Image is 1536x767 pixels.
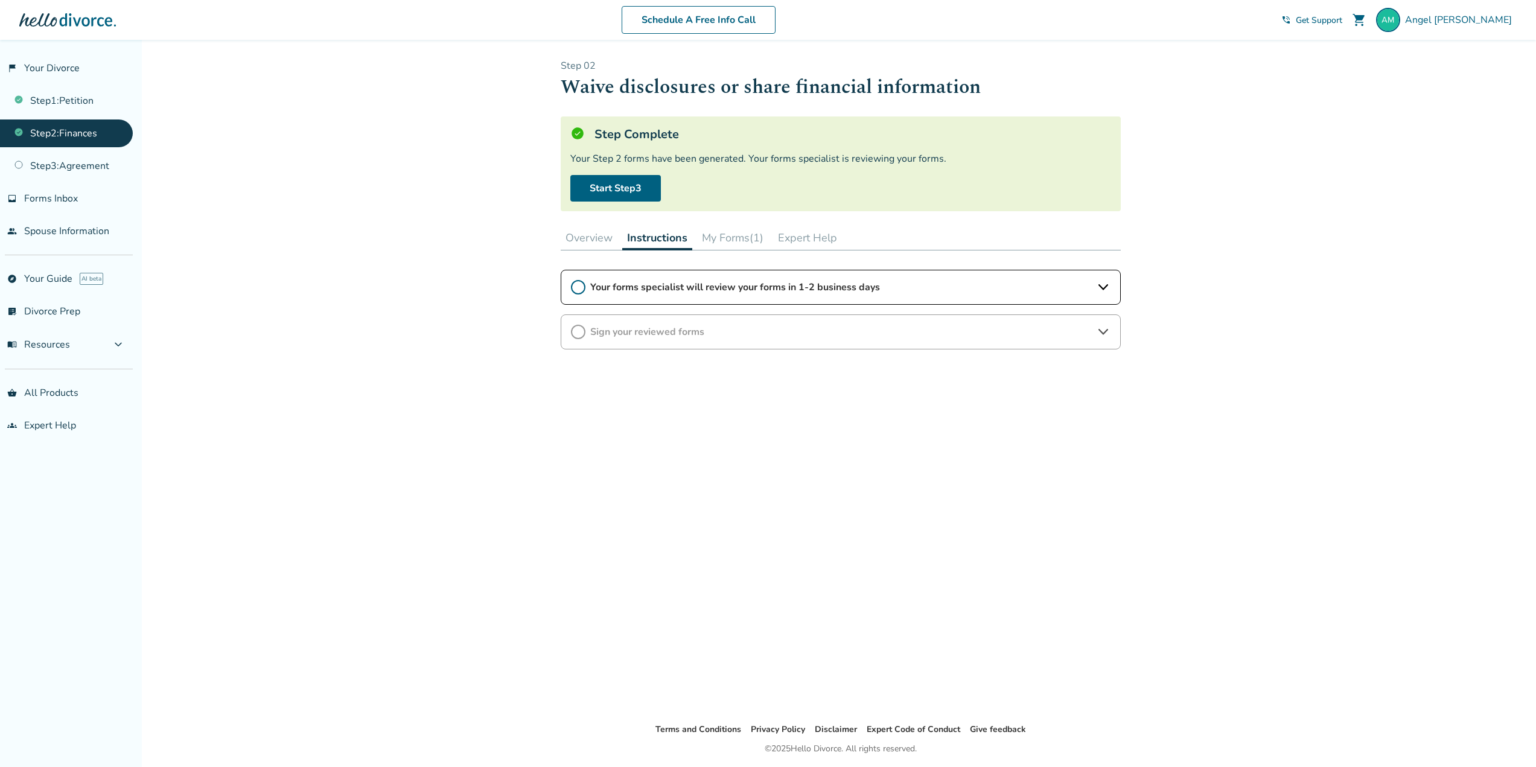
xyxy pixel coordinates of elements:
a: Privacy Policy [751,724,805,735]
button: Instructions [622,226,692,250]
span: people [7,226,17,236]
div: © 2025 Hello Divorce. All rights reserved. [765,742,917,756]
span: expand_more [111,337,126,352]
h5: Step Complete [594,126,679,142]
span: shopping_basket [7,388,17,398]
li: Disclaimer [815,722,857,737]
a: Start Step3 [570,175,661,202]
span: flag_2 [7,63,17,73]
a: phone_in_talkGet Support [1281,14,1342,26]
h1: Waive disclosures or share financial information [561,72,1121,102]
span: list_alt_check [7,307,17,316]
span: Resources [7,338,70,351]
span: Forms Inbox [24,192,78,205]
button: Overview [561,226,617,250]
img: angel.moreno210@gmail.com [1376,8,1400,32]
a: Schedule A Free Info Call [622,6,776,34]
p: Step 0 2 [561,59,1121,72]
button: My Forms(1) [697,226,768,250]
span: Sign your reviewed forms [590,325,1091,339]
span: groups [7,421,17,430]
div: Your Step 2 forms have been generated. Your forms specialist is reviewing your forms. [570,152,1111,165]
span: Get Support [1296,14,1342,26]
span: inbox [7,194,17,203]
span: Your forms specialist will review your forms in 1-2 business days [590,281,1091,294]
a: Expert Code of Conduct [867,724,960,735]
span: explore [7,274,17,284]
span: phone_in_talk [1281,15,1291,25]
li: Give feedback [970,722,1026,737]
span: AI beta [80,273,103,285]
a: Terms and Conditions [655,724,741,735]
span: Angel [PERSON_NAME] [1405,13,1517,27]
button: Expert Help [773,226,842,250]
iframe: Chat Widget [1476,709,1536,767]
span: menu_book [7,340,17,349]
span: shopping_cart [1352,13,1366,27]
